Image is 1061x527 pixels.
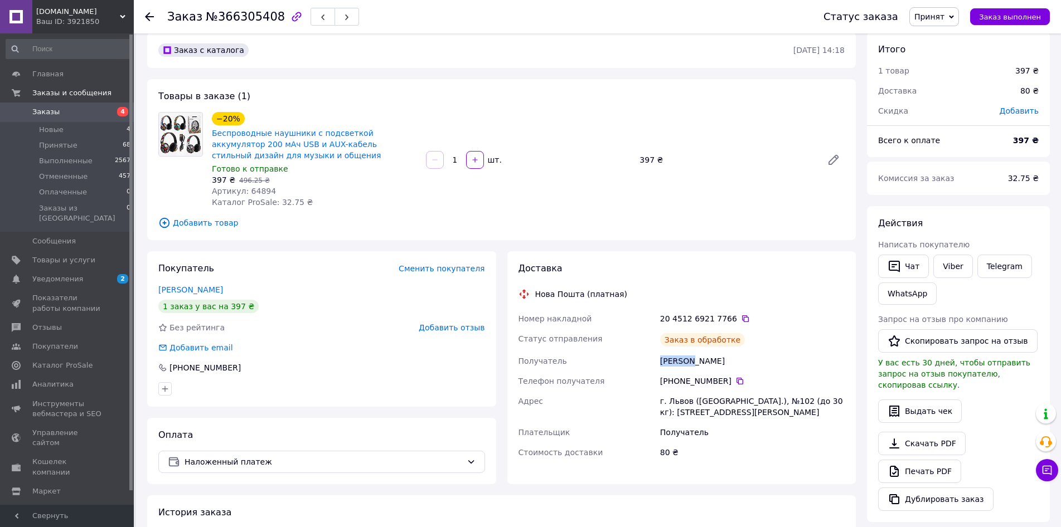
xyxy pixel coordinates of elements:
span: Кошелек компании [32,457,103,477]
span: Адрес [519,397,543,406]
div: 80 ₴ [1014,79,1045,103]
a: Telegram [977,255,1032,278]
span: Комиссия за заказ [878,174,955,183]
span: 4 [117,107,128,116]
button: Заказ выполнен [970,8,1050,25]
span: Стоимость доставки [519,448,603,457]
span: Заказы и сообщения [32,88,112,98]
span: 0 [127,187,130,197]
span: 1 товар [878,66,909,75]
span: Итого [878,44,905,55]
span: Сообщения [32,236,76,246]
button: Дублировать заказ [878,487,994,511]
span: Отмененные [39,172,88,182]
span: Без рейтинга [169,323,225,332]
span: Наложенный платеж [185,456,462,468]
span: Добавить товар [158,217,845,229]
div: [PHONE_NUMBER] [660,375,845,387]
div: г. Львов ([GEOGRAPHIC_DATA].), №102 (до 30 кг): [STREET_ADDRESS][PERSON_NAME] [658,391,847,422]
span: Всего к оплате [878,136,940,145]
span: Заказ [167,10,202,23]
div: 397 ₴ [635,152,818,168]
span: Артикул: 64894 [212,187,276,196]
div: Ваш ID: 3921850 [36,17,134,27]
div: −20% [212,112,245,125]
span: Уведомления [32,274,83,284]
span: Аналитика [32,379,74,389]
span: Товары в заказе (1) [158,91,250,101]
button: Чат с покупателем [1036,459,1058,481]
span: Оплата [158,430,193,440]
div: Нова Пошта (платная) [532,289,630,300]
span: Получатель [519,357,567,365]
div: Заказ с каталога [158,43,249,57]
div: шт. [485,154,503,165]
a: Скачать PDF [878,432,966,455]
span: Принят [914,12,944,21]
span: Написать покупателю [878,240,970,249]
span: Показатели работы компании [32,293,103,313]
span: Chudoshop.com.ua [36,7,120,17]
span: История заказа [158,507,231,518]
span: Запрос на отзыв про компанию [878,315,1008,324]
span: Плательщик [519,428,570,437]
img: Беспроводные наушники с подсветкой аккумулятор 200 мАч USB и AUX-кабель стильный дизайн для музык... [159,113,202,156]
span: Каталог ProSale: 32.75 ₴ [212,198,313,207]
a: [PERSON_NAME] [158,285,223,294]
span: 32.75 ₴ [1008,174,1039,183]
span: Главная [32,69,64,79]
span: Заказы из [GEOGRAPHIC_DATA] [39,203,127,223]
span: Заказы [32,107,60,117]
span: У вас есть 30 дней, чтобы отправить запрос на отзыв покупателю, скопировав ссылку. [878,358,1030,389]
span: Готово к отправке [212,164,288,173]
span: Покупатели [32,341,78,352]
span: Доставка [878,86,917,95]
span: Действия [878,218,923,228]
a: Беспроводные наушники с подсветкой аккумулятор 200 мАч USB и AUX-кабель стильный дизайн для музык... [212,129,381,160]
button: Чат [878,255,929,278]
span: Выполненные [39,156,93,166]
span: Принятые [39,140,77,150]
div: Добавить email [157,342,234,353]
span: 68 [123,140,130,150]
div: Вернуться назад [145,11,154,22]
div: 397 ₴ [1015,65,1039,76]
span: Покупатель [158,263,214,274]
span: Каталог ProSale [32,360,93,370]
div: 1 заказ у вас на 397 ₴ [158,300,259,313]
div: [PERSON_NAME] [658,351,847,371]
span: 397 ₴ [212,175,235,184]
a: Печать PDF [878,460,961,483]
time: [DATE] 14:18 [793,46,845,55]
span: Товары и услуги [32,255,95,265]
span: Заказ выполнен [979,13,1041,21]
span: 0 [127,203,130,223]
span: Сменить покупателя [399,264,485,273]
span: Управление сайтом [32,428,103,448]
button: Скопировать запрос на отзыв [878,329,1038,353]
div: [PHONE_NUMBER] [168,362,242,373]
span: 4 [127,125,130,135]
div: Заказ в обработке [660,333,745,347]
span: Статус отправления [519,334,603,343]
span: Номер накладной [519,314,592,323]
span: Маркет [32,486,61,496]
a: Редактировать [822,149,845,171]
span: Скидка [878,106,908,115]
div: 20 4512 6921 7766 [660,313,845,324]
a: Viber [933,255,972,278]
a: WhatsApp [878,282,937,305]
span: №366305408 [206,10,285,23]
span: Новые [39,125,64,135]
div: Получатель [658,422,847,442]
span: Инструменты вебмастера и SEO [32,399,103,419]
span: Отзывы [32,323,62,333]
span: 2567 [115,156,130,166]
span: Добавить [1000,106,1039,115]
div: Статус заказа [823,11,898,22]
b: 397 ₴ [1013,136,1039,145]
span: 457 [119,172,130,182]
span: 496.25 ₴ [239,177,270,184]
span: Добавить отзыв [419,323,485,332]
span: Телефон получателя [519,377,605,386]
